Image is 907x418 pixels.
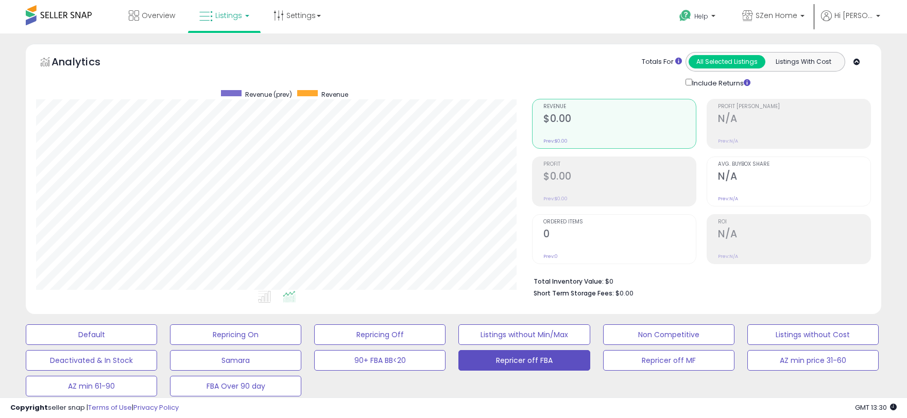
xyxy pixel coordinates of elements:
h2: $0.00 [543,113,696,127]
button: Samara [170,350,301,371]
strong: Copyright [10,403,48,412]
small: Prev: N/A [718,138,738,144]
h5: Analytics [52,55,121,72]
button: FBA Over 90 day [170,376,301,396]
div: Include Returns [678,77,763,89]
button: 90+ FBA BB<20 [314,350,446,371]
a: Help [671,2,726,33]
span: Profit [543,162,696,167]
b: Short Term Storage Fees: [534,289,614,298]
b: Total Inventory Value: [534,277,604,286]
button: Non Competitive [603,324,734,345]
small: Prev: $0.00 [543,138,568,144]
span: SZen Home [756,10,797,21]
span: Overview [142,10,175,21]
button: Listings With Cost [765,55,842,68]
a: Hi [PERSON_NAME] [821,10,880,33]
button: Repricer off FBA [458,350,590,371]
span: Listings [215,10,242,21]
button: AZ min price 31-60 [747,350,879,371]
button: Listings without Cost [747,324,879,345]
div: seller snap | | [10,403,179,413]
a: Privacy Policy [133,403,179,412]
button: Listings without Min/Max [458,324,590,345]
a: Terms of Use [88,403,132,412]
small: Prev: N/A [718,196,738,202]
button: Repricing Off [314,324,446,345]
span: ROI [718,219,870,225]
h2: N/A [718,228,870,242]
span: Revenue [543,104,696,110]
h2: N/A [718,113,870,127]
button: AZ min 61-90 [26,376,157,396]
span: Help [694,12,708,21]
span: $0.00 [615,288,634,298]
h2: $0.00 [543,170,696,184]
div: Totals For [642,57,682,67]
small: Prev: N/A [718,253,738,259]
span: Avg. Buybox Share [718,162,870,167]
small: Prev: 0 [543,253,558,259]
button: Deactivated & In Stock [26,350,157,371]
span: Ordered Items [543,219,696,225]
span: 2025-08-12 13:30 GMT [855,403,897,412]
span: Hi [PERSON_NAME] [834,10,873,21]
h2: N/A [718,170,870,184]
h2: 0 [543,228,696,242]
i: Get Help [679,9,692,22]
small: Prev: $0.00 [543,196,568,202]
button: Default [26,324,157,345]
span: Revenue (prev) [245,90,292,99]
span: Profit [PERSON_NAME] [718,104,870,110]
button: All Selected Listings [689,55,765,68]
span: Revenue [321,90,348,99]
li: $0 [534,274,863,287]
button: Repricing On [170,324,301,345]
button: Repricer off MF [603,350,734,371]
